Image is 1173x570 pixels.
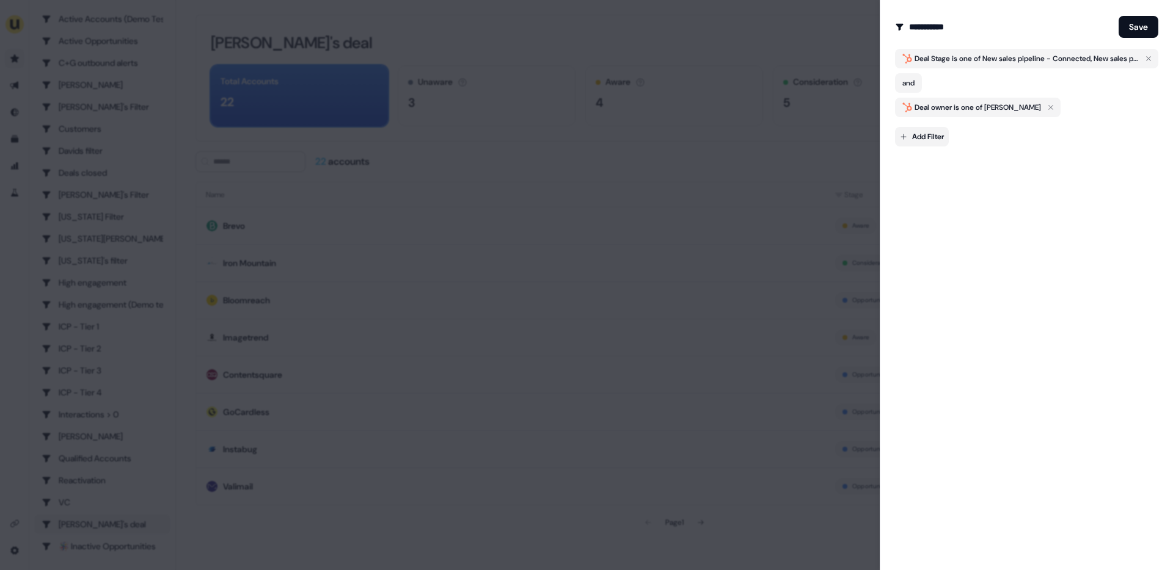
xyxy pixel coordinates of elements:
span: [PERSON_NAME] [984,103,1041,112]
span: Deal owner is one of [915,101,1041,114]
button: Deal owner is one of [PERSON_NAME] [895,98,1061,117]
button: Save [1119,16,1158,38]
span: Deal Stage is one of [915,52,1139,65]
button: Deal Stage is one of New sales pipeline - Connected, New sales pipeline - Discovery Call, New sal... [895,49,1158,68]
button: Add Filter [895,127,949,146]
button: and [895,73,922,93]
